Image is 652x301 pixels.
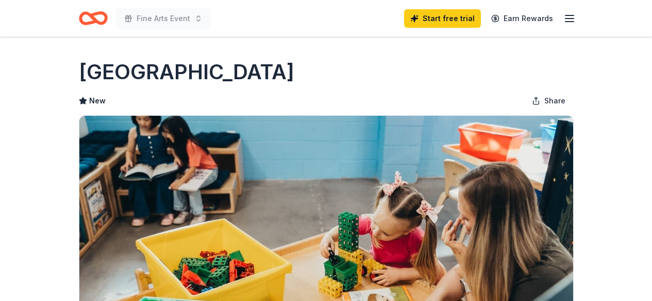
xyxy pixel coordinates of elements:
[89,95,106,107] span: New
[79,58,294,86] h1: [GEOGRAPHIC_DATA]
[137,12,190,25] span: Fine Arts Event
[524,91,574,111] button: Share
[485,9,559,28] a: Earn Rewards
[116,8,211,29] button: Fine Arts Event
[404,9,481,28] a: Start free trial
[544,95,565,107] span: Share
[79,6,108,30] a: Home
